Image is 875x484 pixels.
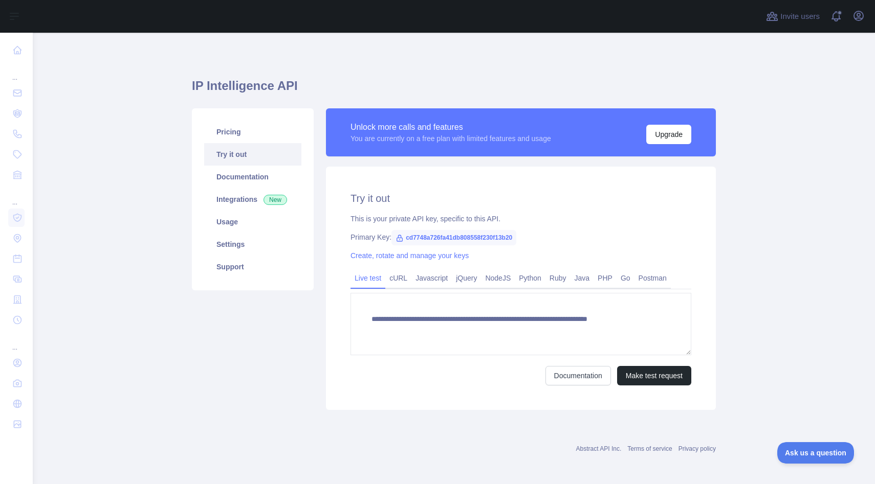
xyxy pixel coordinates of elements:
[264,195,287,205] span: New
[594,270,617,286] a: PHP
[8,331,25,352] div: ...
[204,256,301,278] a: Support
[411,270,452,286] a: Javascript
[204,188,301,211] a: Integrations New
[385,270,411,286] a: cURL
[351,191,691,205] h2: Try it out
[351,270,385,286] a: Live test
[780,11,820,22] span: Invite users
[481,270,515,286] a: NodeJS
[545,270,571,286] a: Ruby
[545,366,611,385] a: Documentation
[617,270,635,286] a: Go
[351,121,551,133] div: Unlock more calls and features
[351,232,691,242] div: Primary Key:
[351,214,691,224] div: This is your private API key, specific to this API.
[204,121,301,143] a: Pricing
[8,186,25,206] div: ...
[764,8,822,25] button: Invite users
[204,143,301,166] a: Try it out
[679,445,716,452] a: Privacy policy
[391,230,516,245] span: cd7748a726fa41db808558f230f13b20
[204,211,301,233] a: Usage
[617,366,691,385] button: Make test request
[452,270,481,286] a: jQuery
[192,78,716,102] h1: IP Intelligence API
[646,125,691,144] button: Upgrade
[635,270,671,286] a: Postman
[204,166,301,188] a: Documentation
[351,251,469,260] a: Create, rotate and manage your keys
[777,442,855,464] iframe: Toggle Customer Support
[571,270,594,286] a: Java
[8,61,25,82] div: ...
[204,233,301,256] a: Settings
[627,445,672,452] a: Terms of service
[351,133,551,144] div: You are currently on a free plan with limited features and usage
[576,445,622,452] a: Abstract API Inc.
[515,270,545,286] a: Python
